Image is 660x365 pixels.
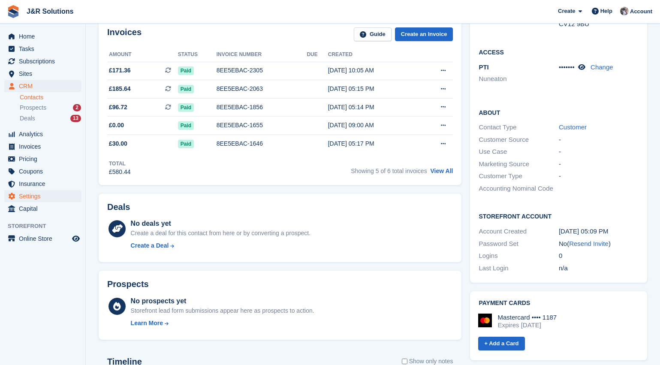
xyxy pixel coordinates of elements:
span: ( ) [567,240,611,247]
div: - [559,159,639,169]
div: £580.44 [109,168,131,177]
h2: About [479,108,639,117]
a: J&R Solutions [23,4,77,18]
div: No [559,239,639,249]
div: Customer Source [479,135,559,145]
div: [DATE] 05:15 PM [328,84,418,93]
div: Create a deal for this contact from here or by converting a prospect. [131,229,310,238]
th: Due [307,48,328,62]
div: Learn More [131,319,163,328]
a: menu [4,233,81,245]
a: menu [4,165,81,177]
span: Paid [178,103,194,112]
div: 2 [73,104,81,111]
div: - [559,171,639,181]
div: 8EE5EBAC-1856 [217,103,307,112]
span: Coupons [19,165,70,177]
th: Invoice number [217,48,307,62]
div: Account Created [479,227,559,236]
span: Create [558,7,575,15]
a: Resend Invite [569,240,609,247]
div: 13 [70,115,81,122]
span: Paid [178,121,194,130]
div: CV12 9BU [559,19,639,29]
span: Tasks [19,43,70,55]
a: Contacts [20,93,81,102]
div: Marketing Source [479,159,559,169]
span: £171.36 [109,66,131,75]
a: menu [4,30,81,42]
span: Capital [19,203,70,215]
div: Last Login [479,263,559,273]
div: Expires [DATE] [497,321,557,329]
h2: Prospects [107,279,149,289]
div: [DATE] 05:14 PM [328,103,418,112]
span: £30.00 [109,139,127,148]
div: Logins [479,251,559,261]
div: Customer Type [479,171,559,181]
span: Paid [178,66,194,75]
img: Mastercard Logo [478,314,492,327]
a: Change [591,63,613,71]
h2: Storefront Account [479,212,639,220]
a: Deals 13 [20,114,81,123]
div: [DATE] 10:05 AM [328,66,418,75]
div: n/a [559,263,639,273]
span: Subscriptions [19,55,70,67]
img: Steve Revell [620,7,629,15]
img: stora-icon-8386f47178a22dfd0bd8f6a31ec36ba5ce8667c1dd55bd0f319d3a0aa187defe.svg [7,5,20,18]
a: menu [4,80,81,92]
a: menu [4,141,81,153]
a: menu [4,190,81,202]
span: Sites [19,68,70,80]
span: CRM [19,80,70,92]
span: ••••••• [559,63,575,71]
a: Preview store [71,233,81,244]
h2: Invoices [107,27,142,42]
a: Guide [354,27,392,42]
span: Storefront [8,222,85,230]
div: - [559,135,639,145]
div: Accounting Nominal Code [479,184,559,194]
a: Prospects 2 [20,103,81,112]
a: menu [4,68,81,80]
div: 8EE5EBAC-2063 [217,84,307,93]
th: Created [328,48,418,62]
span: Account [630,7,652,16]
span: Analytics [19,128,70,140]
th: Status [178,48,217,62]
span: Showing 5 of 6 total invoices [351,168,427,174]
span: £0.00 [109,121,124,130]
span: Insurance [19,178,70,190]
h2: Payment cards [479,300,639,307]
span: Deals [20,114,35,123]
div: Total [109,160,131,168]
a: View All [431,168,453,174]
div: - [559,147,639,157]
div: No deals yet [131,218,310,229]
a: menu [4,153,81,165]
span: Home [19,30,70,42]
div: Create a Deal [131,241,169,250]
div: Password Set [479,239,559,249]
span: Paid [178,85,194,93]
a: menu [4,55,81,67]
h2: Deals [107,202,130,212]
th: Amount [107,48,178,62]
div: No prospects yet [131,296,314,306]
a: Create a Deal [131,241,310,250]
a: menu [4,178,81,190]
span: Invoices [19,141,70,153]
span: Help [600,7,612,15]
div: Contact Type [479,123,559,132]
span: PTI [479,63,488,71]
div: 8EE5EBAC-2305 [217,66,307,75]
div: [DATE] 09:00 AM [328,121,418,130]
a: + Add a Card [478,337,524,351]
div: Mastercard •••• 1187 [497,314,557,321]
a: Learn More [131,319,314,328]
a: Customer [559,123,587,131]
div: [DATE] 05:17 PM [328,139,418,148]
div: 8EE5EBAC-1655 [217,121,307,130]
div: [DATE] 05:09 PM [559,227,639,236]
